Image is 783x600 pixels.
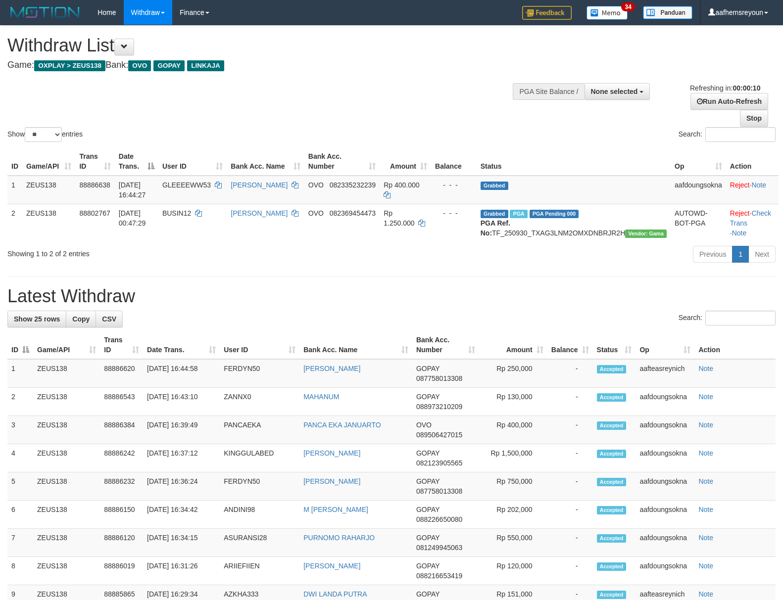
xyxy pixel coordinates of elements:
span: GOPAY [416,534,440,542]
label: Search: [679,311,776,325]
span: None selected [591,88,638,95]
span: Rp 1.250.000 [384,209,414,227]
span: OVO [308,181,324,189]
div: - - - [435,180,473,190]
h1: Withdraw List [7,36,512,55]
td: - [547,472,593,501]
th: Status [477,147,671,176]
span: GOPAY [416,365,440,372]
span: Accepted [597,393,627,402]
td: 2 [7,204,22,242]
td: Rp 750,000 [479,472,547,501]
a: [PERSON_NAME] [231,181,288,189]
th: Amount: activate to sort column ascending [380,147,431,176]
td: 6 [7,501,33,529]
th: Action [726,147,779,176]
a: Note [698,365,713,372]
span: Copy 087758013308 to clipboard [416,487,462,495]
td: aafdoungsokna [636,557,694,585]
td: FERDYN50 [220,359,299,388]
span: GOPAY [153,60,185,71]
td: aafdoungsokna [636,388,694,416]
span: Copy 088216653419 to clipboard [416,572,462,580]
span: Accepted [597,534,627,543]
td: 8 [7,557,33,585]
th: Date Trans.: activate to sort column ascending [143,331,220,359]
div: - - - [435,208,473,218]
a: [PERSON_NAME] [303,562,360,570]
span: GOPAY [416,477,440,485]
img: MOTION_logo.png [7,5,83,20]
a: Copy [66,311,96,327]
span: Copy 087758013308 to clipboard [416,374,462,382]
span: OXPLAY > ZEUS138 [34,60,105,71]
img: Feedback.jpg [522,6,572,20]
td: Rp 550,000 [479,529,547,557]
span: GOPAY [416,562,440,570]
td: ASURANSI28 [220,529,299,557]
td: Rp 120,000 [479,557,547,585]
td: [DATE] 16:43:10 [143,388,220,416]
span: Accepted [597,478,627,486]
a: Previous [693,246,733,263]
td: TF_250930_TXAG3LNM2OMXDNBRJR2H [477,204,671,242]
span: GOPAY [416,506,440,513]
th: Status: activate to sort column ascending [593,331,636,359]
td: 5 [7,472,33,501]
input: Search: [705,311,776,325]
span: Accepted [597,506,627,514]
td: aafdoungsokna [636,529,694,557]
span: Copy 088226650080 to clipboard [416,515,462,523]
span: Vendor URL: https://trx31.1velocity.biz [625,230,667,238]
th: Op: activate to sort column ascending [671,147,726,176]
label: Search: [679,127,776,142]
td: ZEUS138 [22,204,75,242]
span: Accepted [597,562,627,571]
a: 1 [732,246,749,263]
span: 34 [621,2,635,11]
span: Show 25 rows [14,315,60,323]
td: - [547,359,593,388]
span: Copy 081249945063 to clipboard [416,544,462,552]
td: - [547,416,593,444]
span: Accepted [597,591,627,599]
span: 88886638 [79,181,110,189]
span: GLEEEEWW53 [162,181,211,189]
th: Amount: activate to sort column ascending [479,331,547,359]
th: User ID: activate to sort column ascending [158,147,227,176]
span: Copy 089506427015 to clipboard [416,431,462,439]
span: OVO [308,209,324,217]
th: Bank Acc. Name: activate to sort column ascending [299,331,412,359]
td: 3 [7,416,33,444]
td: FERDYN50 [220,472,299,501]
a: PANCA EKA JANUARTO [303,421,381,429]
td: [DATE] 16:44:58 [143,359,220,388]
td: 2 [7,388,33,416]
a: Note [698,562,713,570]
a: M [PERSON_NAME] [303,506,368,513]
td: ZEUS138 [22,176,75,204]
span: LINKAJA [187,60,224,71]
span: Copy 082335232239 to clipboard [330,181,376,189]
td: - [547,557,593,585]
span: BUSIN12 [162,209,191,217]
span: Copy 082369454473 to clipboard [330,209,376,217]
td: [DATE] 16:34:15 [143,529,220,557]
th: Trans ID: activate to sort column ascending [75,147,114,176]
a: Reject [730,181,750,189]
td: - [547,388,593,416]
a: Note [698,421,713,429]
td: ZEUS138 [33,388,100,416]
th: Trans ID: activate to sort column ascending [100,331,143,359]
span: GOPAY [416,393,440,401]
input: Search: [705,127,776,142]
a: [PERSON_NAME] [303,477,360,485]
td: 1 [7,359,33,388]
td: ANDINI98 [220,501,299,529]
span: Accepted [597,450,627,458]
select: Showentries [25,127,62,142]
td: [DATE] 16:31:26 [143,557,220,585]
strong: 00:00:10 [733,84,760,92]
th: Game/API: activate to sort column ascending [33,331,100,359]
span: [DATE] 00:47:29 [119,209,146,227]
